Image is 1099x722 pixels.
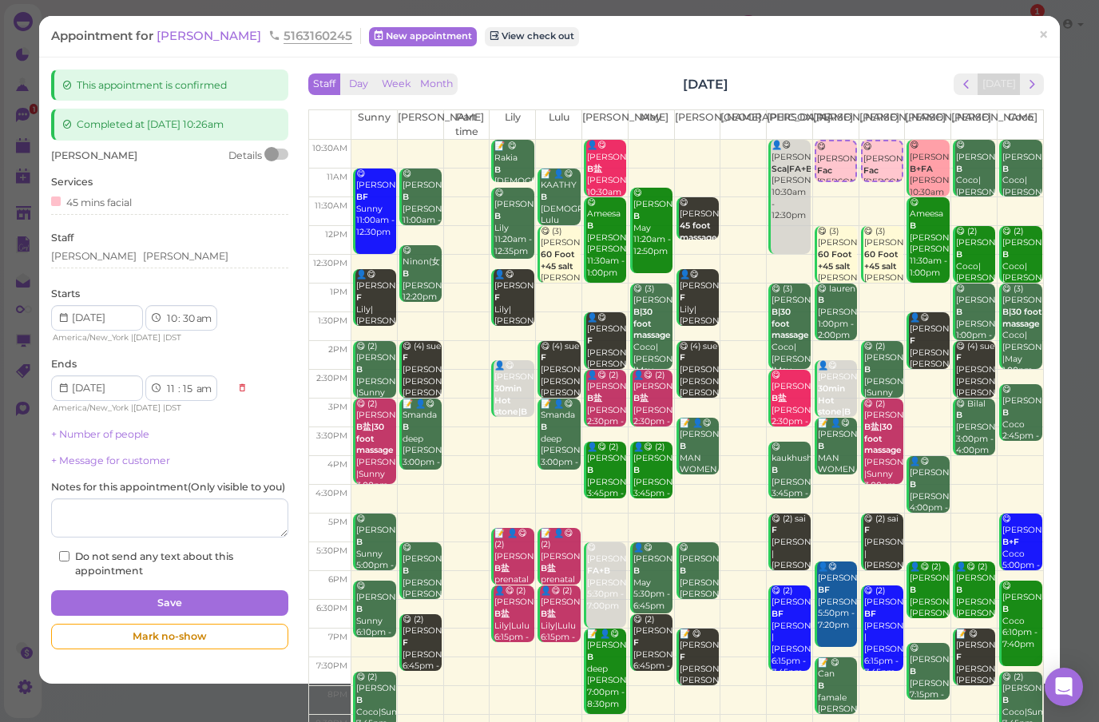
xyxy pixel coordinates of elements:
div: 😋 (3) [PERSON_NAME] Coco|[PERSON_NAME] |May 1:00pm - 2:30pm [1002,284,1042,389]
div: 😋 (2) [PERSON_NAME] Coco|[PERSON_NAME] 12:00pm - 1:00pm [1002,226,1042,308]
div: 😋 [PERSON_NAME] Lily 11:20am - 12:35pm [494,188,534,258]
b: 60 Foot +45 salt [864,249,898,272]
b: F [680,292,685,303]
div: 😋 [PERSON_NAME] [PERSON_NAME]|[PERSON_NAME] 5:30pm - 6:30pm [679,542,719,625]
b: B|30 foot massage [1002,307,1041,329]
div: 😋 (3) [PERSON_NAME] Coco|[PERSON_NAME] |May 1:00pm - 2:30pm [771,284,811,401]
th: Part time [443,110,490,139]
div: 😋 lauren [PERSON_NAME] 1:00pm - 2:00pm [817,284,857,342]
b: B盐 [494,563,510,573]
div: 👤😋 (2) [PERSON_NAME] [PERSON_NAME]|[PERSON_NAME] 5:50pm - 6:50pm [955,561,995,644]
button: Save [51,590,288,616]
div: 📝 👤😋 (2) [PERSON_NAME] prenatal Lily|Lulu 5:15pm - 6:15pm [494,528,534,622]
b: B [587,465,593,475]
div: 😋 (4) sue [PERSON_NAME]|[PERSON_NAME]|[PERSON_NAME]|[PERSON_NAME] 2:00pm - 3:00pm [540,341,580,435]
b: B [1002,695,1009,705]
div: 😋 (2) [PERSON_NAME] [PERSON_NAME] |Sunny 2:00pm - 3:00pm [355,341,395,423]
b: F [356,292,362,303]
div: Mark no-show [51,624,288,649]
div: 📝 👤😋 Smanda deep [PERSON_NAME]|Lulu 3:00pm - 4:15pm [402,399,442,481]
div: 😋 Bilal [PERSON_NAME] 3:00pm - 4:00pm [955,399,995,457]
div: 👤😋 (2) [PERSON_NAME] [PERSON_NAME]|[PERSON_NAME] 5:50pm - 6:50pm [909,561,949,644]
b: B|30 foot massage [772,307,809,340]
b: B [956,585,962,595]
th: Coco [997,110,1043,139]
th: [PERSON_NAME] [951,110,998,139]
b: F [956,352,962,363]
b: B [956,249,962,260]
b: B [956,410,962,420]
b: Fac [817,165,832,176]
b: F [403,352,408,363]
th: [PERSON_NAME] [905,110,951,139]
div: | | [51,331,229,345]
th: May [628,110,674,139]
div: 👤😋 [PERSON_NAME] May 5:30pm - 6:45pm [633,542,672,613]
b: F [864,525,870,535]
b: F [494,292,500,303]
a: + Message for customer [51,454,170,466]
b: B盐 [494,609,510,619]
button: Month [415,73,458,95]
div: 👤😋 [PERSON_NAME] [PERSON_NAME] 10:30am - 11:30am [586,140,626,210]
b: B [541,192,547,202]
b: B [910,585,916,595]
label: Staff [51,231,73,245]
b: FA+B [587,565,610,576]
th: [PERSON_NAME] [581,110,628,139]
label: Do not send any text about this appointment [59,549,280,578]
div: 😋 (3) [PERSON_NAME] Coco|[PERSON_NAME] |May 1:00pm - 2:30pm [633,284,672,401]
span: 3pm [328,402,347,412]
div: [PERSON_NAME] [51,249,137,264]
th: [PERSON_NAME] [767,110,813,139]
div: 😋 [PERSON_NAME] [PERSON_NAME] 2:30pm - 3:30pm [771,370,811,440]
b: F [587,335,593,346]
button: Day [339,73,378,95]
b: B [818,295,824,305]
b: B [772,465,778,475]
span: 6pm [328,574,347,585]
span: 1pm [330,287,347,297]
div: 😋 [PERSON_NAME] Coco 2:45pm - 3:45pm [1002,384,1042,454]
div: 😋 (3) [PERSON_NAME] [PERSON_NAME] |[PERSON_NAME]|Lulu 12:00pm - 1:00pm [817,226,857,331]
b: 30min Hot stone|B [494,383,527,417]
b: 60 Foot +45 salt [818,249,851,272]
b: F [910,335,915,346]
div: 😋 [PERSON_NAME] Sunny 11:00am - 12:30pm [355,169,395,239]
b: F [956,652,962,662]
div: Open Intercom Messenger [1045,668,1083,706]
div: 😋 [PERSON_NAME] Sunny 5:00pm - 6:00pm [355,514,395,584]
span: 4:30pm [315,488,347,498]
b: B [494,165,501,175]
span: [DATE] [133,403,161,413]
b: B [910,479,916,490]
b: 60 Foot +45 salt [541,249,574,272]
b: B [403,422,409,432]
div: 😋 Ninon(女） [PERSON_NAME] 12:20pm - 1:20pm [402,245,442,315]
div: Appointment for [51,28,361,44]
span: DST [165,332,181,343]
b: F [680,352,685,363]
div: 😋 [PERSON_NAME] Sunny 6:10pm - 7:10pm [355,581,395,651]
span: 1:30pm [318,315,347,326]
a: New appointment [369,27,477,46]
b: F [633,637,639,648]
b: B [403,565,409,576]
div: This appointment is confirmed [51,69,288,101]
button: prev [954,73,978,95]
div: 📝 👤😋 KAATHY [DEMOGRAPHIC_DATA] Lulu 11:00am - 12:00pm [540,169,580,251]
div: 😋 (2) [PERSON_NAME] [PERSON_NAME] |Sunny 3:00pm - 4:30pm [355,399,395,504]
div: 👤😋 (2) [PERSON_NAME] [PERSON_NAME]|May 3:45pm - 4:45pm [633,442,672,512]
h2: [DATE] [683,75,728,93]
b: B盐 [541,609,556,619]
span: America/New_York [53,332,129,343]
div: 😋 [PERSON_NAME] [PERSON_NAME] 1:00pm - 2:00pm [955,284,995,354]
div: 👤😋 [PERSON_NAME] [PERSON_NAME]|[PERSON_NAME] 2:20pm - 3:20pm [817,360,857,466]
div: 😋 (4) sue [PERSON_NAME]|[PERSON_NAME]|[PERSON_NAME]|[PERSON_NAME] 2:00pm - 3:00pm [679,341,719,435]
b: B+FA [910,164,933,174]
div: 👤😋 (2) [PERSON_NAME] Lily|Lulu 6:15pm - 7:15pm [540,585,580,656]
div: 😋 (2) [PERSON_NAME] Coco|[PERSON_NAME] 12:00pm - 1:00pm [955,226,995,308]
th: [PERSON_NAME] [812,110,859,139]
b: B [403,268,409,279]
th: Sunny [351,110,398,139]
